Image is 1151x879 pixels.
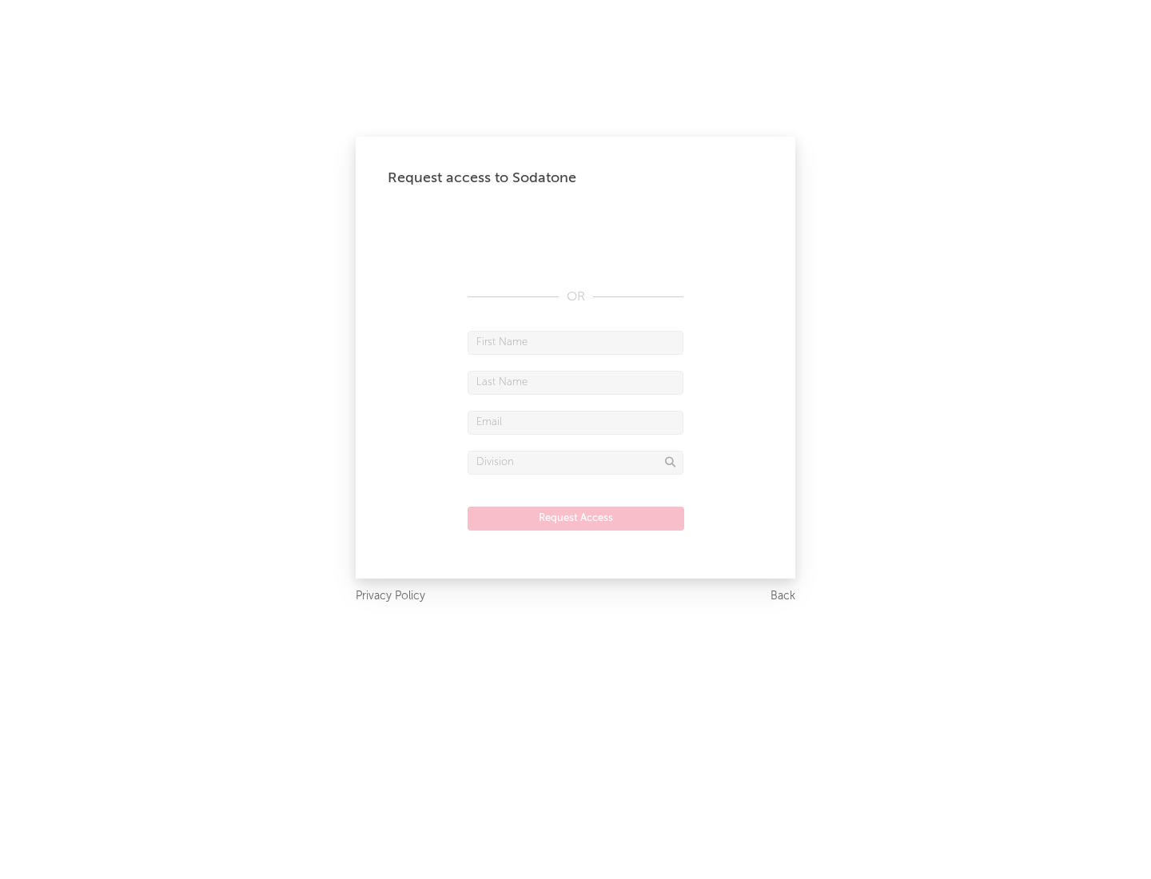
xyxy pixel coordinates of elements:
div: OR [468,288,683,307]
a: Privacy Policy [356,587,425,607]
div: Request access to Sodatone [388,169,763,188]
input: Division [468,451,683,475]
input: Email [468,411,683,435]
input: First Name [468,331,683,355]
input: Last Name [468,371,683,395]
button: Request Access [468,507,684,531]
a: Back [771,587,795,607]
